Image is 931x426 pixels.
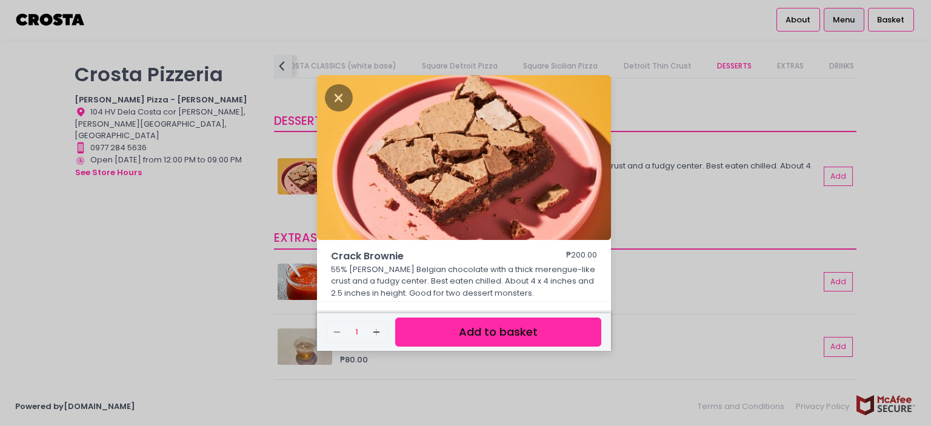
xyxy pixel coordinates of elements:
img: Crack Brownie [317,75,611,240]
div: ₱200.00 [566,249,597,264]
p: 55% [PERSON_NAME] Belgian chocolate with a thick merengue-like crust and a fudgy center. Best eat... [331,264,598,299]
button: Close [325,91,353,103]
span: Crack Brownie [331,249,531,264]
button: Add to basket [395,318,601,347]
